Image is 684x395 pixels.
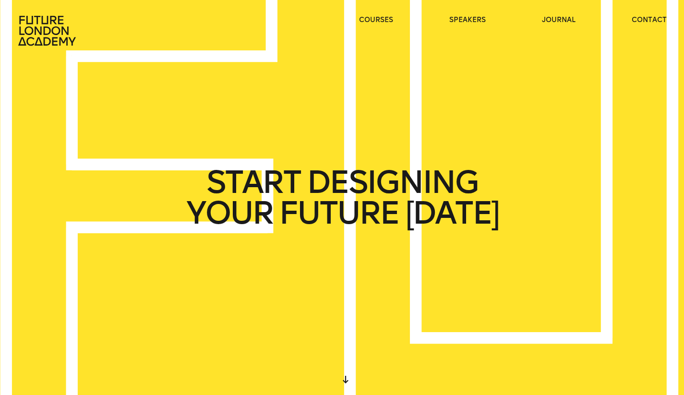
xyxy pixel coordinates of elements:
[186,198,272,228] span: YOUR
[542,15,576,25] a: journal
[359,15,393,25] a: courses
[405,198,498,228] span: [DATE]
[449,15,486,25] a: speakers
[206,167,300,198] span: START
[279,198,399,228] span: FUTURE
[306,167,478,198] span: DESIGNING
[632,15,667,25] a: contact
